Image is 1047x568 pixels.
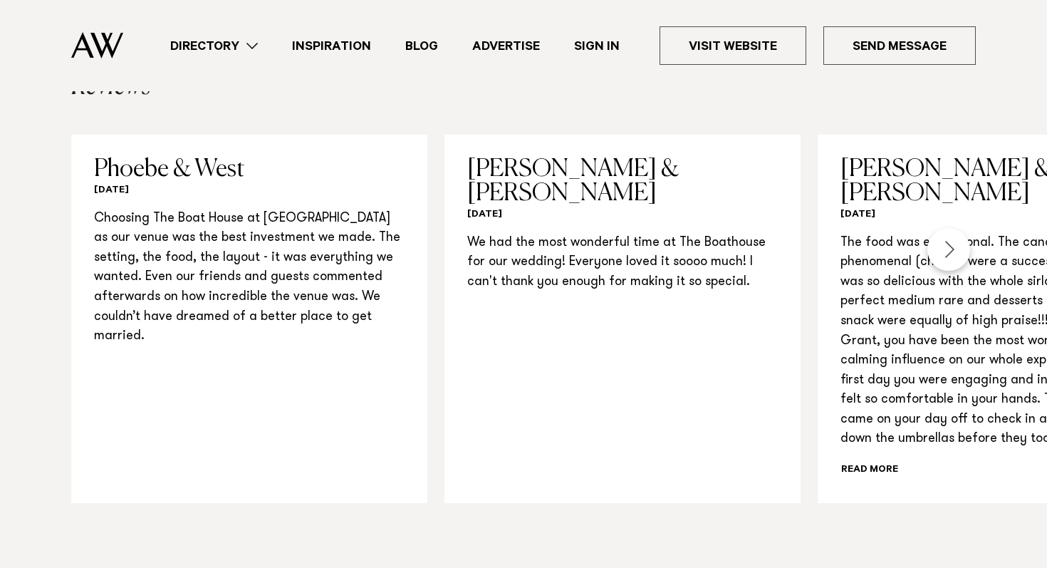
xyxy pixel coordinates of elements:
[444,135,801,503] a: [PERSON_NAME] & [PERSON_NAME] [DATE] We had the most wonderful time at The Boathouse for our wedd...
[94,210,405,347] p: Choosing The Boat House at [GEOGRAPHIC_DATA] as our venue was the best investment we made. The se...
[94,185,405,198] h6: [DATE]
[71,135,427,503] swiper-slide: 1 / 6
[94,158,405,182] h3: Phoebe & West
[823,26,976,65] a: Send Message
[467,158,778,206] h3: [PERSON_NAME] & [PERSON_NAME]
[71,32,123,58] img: Auckland Weddings Logo
[71,135,427,503] a: Phoebe & West [DATE] Choosing The Boat House at [GEOGRAPHIC_DATA] as our venue was the best inves...
[444,135,801,503] swiper-slide: 2 / 6
[455,36,557,56] a: Advertise
[557,36,637,56] a: Sign In
[660,26,806,65] a: Visit Website
[467,209,778,222] h6: [DATE]
[885,81,976,92] a: View all reviews
[153,36,275,56] a: Directory
[388,36,455,56] a: Blog
[467,234,778,293] p: We had the most wonderful time at The Boathouse for our wedding! Everyone loved it soooo much! I ...
[275,36,388,56] a: Inspiration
